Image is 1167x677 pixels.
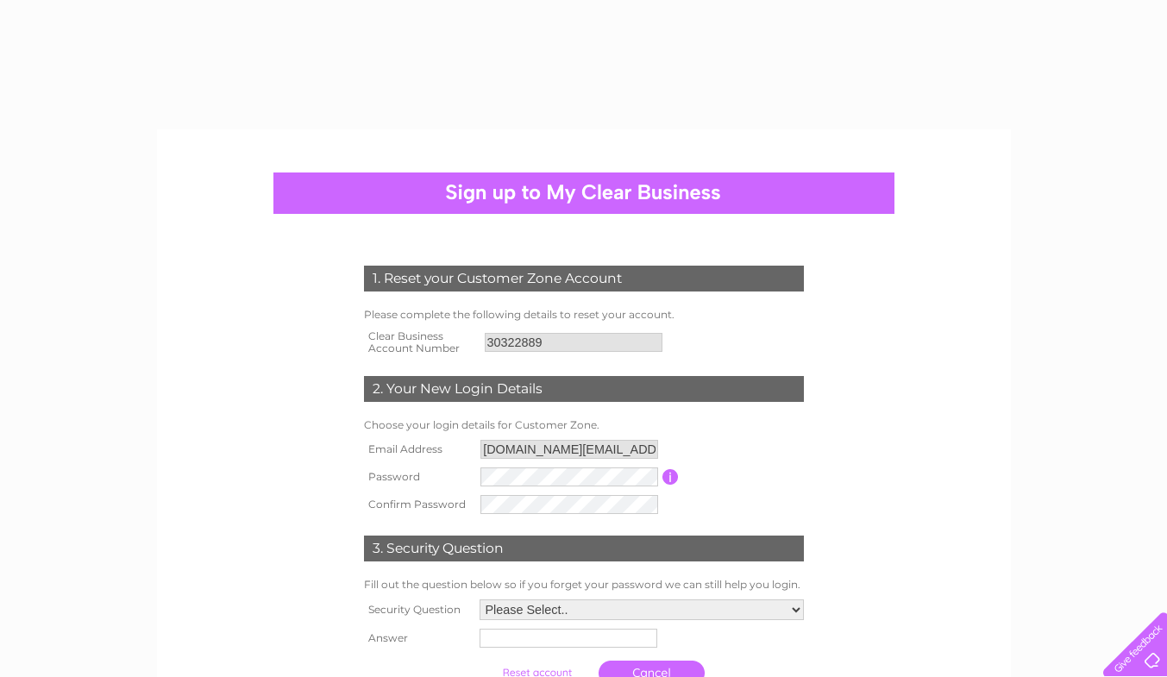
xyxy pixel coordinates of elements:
[360,463,477,491] th: Password
[360,325,480,360] th: Clear Business Account Number
[364,376,804,402] div: 2. Your New Login Details
[360,595,475,624] th: Security Question
[364,266,804,291] div: 1. Reset your Customer Zone Account
[662,469,679,485] input: Information
[364,536,804,561] div: 3. Security Question
[360,624,475,652] th: Answer
[360,491,477,518] th: Confirm Password
[360,304,808,325] td: Please complete the following details to reset your account.
[360,436,477,463] th: Email Address
[360,415,808,436] td: Choose your login details for Customer Zone.
[360,574,808,595] td: Fill out the question below so if you forget your password we can still help you login.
